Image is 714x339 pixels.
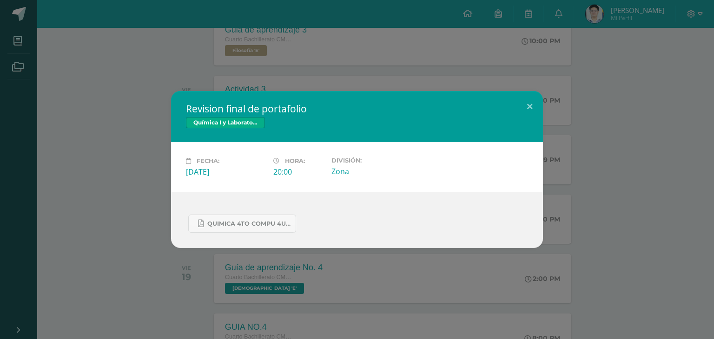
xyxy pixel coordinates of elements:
h2: Revision final de portafolio [186,102,528,115]
span: Fecha: [197,157,219,164]
span: Química I y Laboratorio [186,117,265,128]
span: Hora: [285,157,305,164]
div: Zona [331,166,411,176]
span: Quimica 4to compu 4U.pdf [207,220,291,228]
div: [DATE] [186,167,266,177]
div: 20:00 [273,167,324,177]
a: Quimica 4to compu 4U.pdf [188,215,296,233]
label: División: [331,157,411,164]
button: Close (Esc) [516,91,543,123]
